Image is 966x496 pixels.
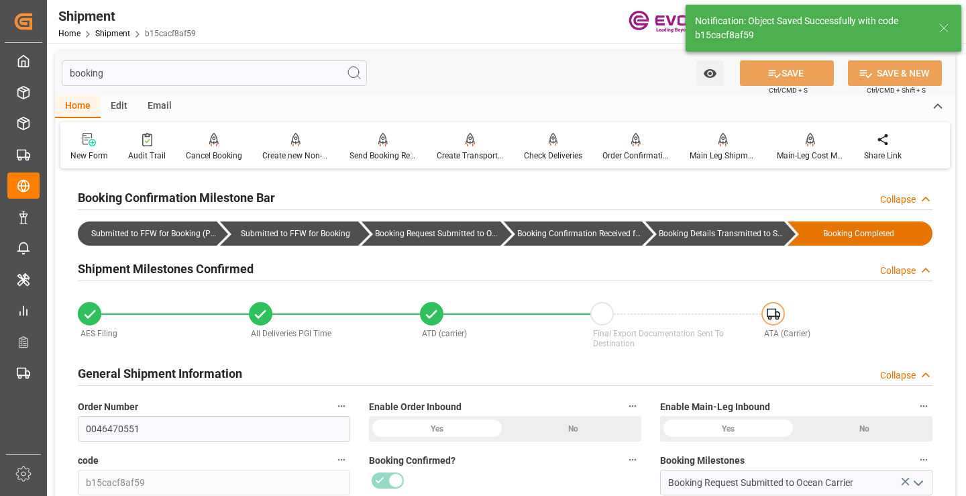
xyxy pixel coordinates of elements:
div: Send Booking Request To ABS [350,150,417,162]
button: open menu [696,60,724,86]
div: New Form [70,150,108,162]
span: ATD (carrier) [422,329,467,338]
img: Evonik-brand-mark-Deep-Purple-RGB.jpeg_1700498283.jpeg [629,10,716,34]
a: Home [58,29,80,38]
div: Booking Completed [801,221,917,246]
div: Booking Confirmation Received from Ocean Carrier [517,221,643,246]
span: code [78,454,99,468]
div: Check Deliveries [524,150,582,162]
div: Email [138,95,182,118]
span: Enable Main-Leg Inbound [660,400,770,414]
div: Order Confirmation [602,150,669,162]
button: code [333,451,350,468]
button: open menu [908,473,928,493]
button: SAVE & NEW [848,60,942,86]
div: Main Leg Shipment [690,150,757,162]
div: Yes [660,416,796,442]
div: Notification: Object Saved Successfully with code b15cacf8af59 [695,14,926,42]
div: Collapse [880,193,916,207]
div: Audit Trail [128,150,166,162]
span: Booking Confirmed? [369,454,455,468]
div: Create new Non-Conformance [262,150,329,162]
input: Search Fields [62,60,367,86]
button: SAVE [740,60,834,86]
h2: General Shipment Information [78,364,242,383]
div: Submitted to FFW for Booking [220,221,359,246]
span: All Deliveries PGI Time [251,329,331,338]
div: Submitted to FFW for Booking [233,221,359,246]
div: Collapse [880,264,916,278]
div: Yes [369,416,505,442]
div: Home [55,95,101,118]
span: Ctrl/CMD + S [769,85,808,95]
span: Order Number [78,400,138,414]
h2: Shipment Milestones Confirmed [78,260,254,278]
button: Booking Milestones [915,451,932,468]
h2: Booking Confirmation Milestone Bar [78,189,275,207]
button: Enable Order Inbound [624,397,641,415]
div: Booking Details Transmitted to SAP [659,221,784,246]
div: Booking Completed [788,221,933,246]
span: ATA (Carrier) [764,329,810,338]
button: Order Number [333,397,350,415]
div: Submitted to FFW for Booking (Pending) [91,221,217,246]
span: AES Filing [80,329,117,338]
div: Booking Request Submitted to Ocean Carrier [375,221,500,246]
div: Main-Leg Cost Message [777,150,844,162]
a: Shipment [95,29,130,38]
div: Booking Details Transmitted to SAP [645,221,784,246]
div: Collapse [880,368,916,383]
div: Create Transport Unit [437,150,504,162]
div: Share Link [864,150,902,162]
div: No [796,416,932,442]
span: Enable Order Inbound [369,400,462,414]
div: Submitted to FFW for Booking (Pending) [78,221,217,246]
span: Ctrl/CMD + Shift + S [867,85,926,95]
div: Cancel Booking [186,150,242,162]
div: Edit [101,95,138,118]
div: Booking Request Submitted to Ocean Carrier [362,221,500,246]
div: Shipment [58,6,196,26]
button: Booking Confirmed? [624,451,641,468]
div: No [505,416,641,442]
button: Enable Main-Leg Inbound [915,397,932,415]
span: Booking Milestones [660,454,745,468]
div: Booking Confirmation Received from Ocean Carrier [504,221,643,246]
span: Final Export Documentation Sent To Destination [593,329,724,348]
